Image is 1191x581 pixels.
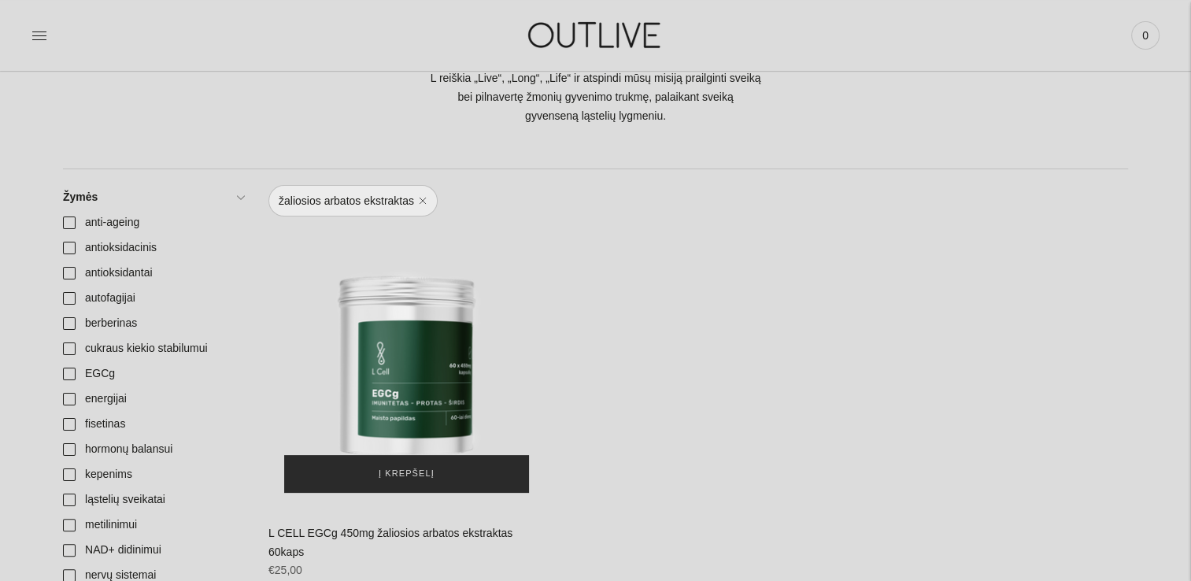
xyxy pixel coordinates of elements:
a: ląstelių sveikatai [54,487,253,513]
a: EGCg [54,361,253,387]
a: antioksidacinis [54,235,253,261]
a: žaliosios arbatos ekstraktas [268,185,438,216]
a: anti-ageing [54,210,253,235]
a: energijai [54,387,253,412]
a: hormonų balansui [54,437,253,462]
img: OUTLIVE [497,8,694,62]
span: €25,00 [268,564,302,576]
a: metilinimui [54,513,253,538]
span: Į krepšelį [379,466,435,482]
a: L CELL EGCg 450mg žaliosios arbatos ekstraktas 60kaps [268,232,545,509]
span: 0 [1134,24,1156,46]
a: L CELL EGCg 450mg žaliosios arbatos ekstraktas 60kaps [268,527,512,558]
a: autofagijai [54,286,253,311]
a: 0 [1131,18,1160,53]
a: kepenims [54,462,253,487]
button: Į krepšelį [284,455,529,493]
a: cukraus kiekio stabilumui [54,336,253,361]
a: NAD+ didinimui [54,538,253,563]
a: fisetinas [54,412,253,437]
a: Žymės [54,185,253,210]
a: berberinas [54,311,253,336]
a: antioksidantai [54,261,253,286]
